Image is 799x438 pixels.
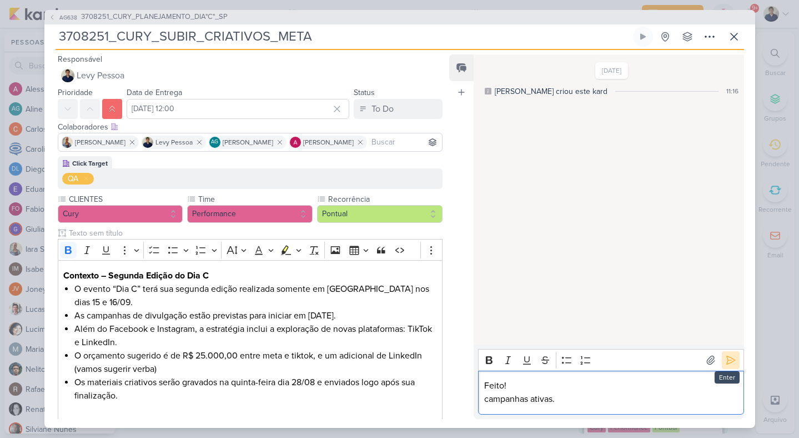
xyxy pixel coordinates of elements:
div: [PERSON_NAME] criou este kard [495,86,607,97]
button: Performance [187,205,313,223]
img: Levy Pessoa [61,69,74,82]
div: Colaboradores [58,121,443,133]
li: Além do Facebook e Instagram, a estratégia inclui a exploração de novas plataformas: TikTok e Lin... [74,322,436,349]
label: Status [354,88,375,97]
div: QA [68,173,78,185]
span: [PERSON_NAME] [303,137,354,147]
strong: Contexto – Segunda Edição do Dia C [63,270,209,281]
li: O evento “Dia C” terá sua segunda edição realizada somente em [GEOGRAPHIC_DATA] nos dias 15 e 16/09. [74,282,436,309]
button: Cury [58,205,183,223]
label: Time [197,193,313,205]
span: Levy Pessoa [77,69,124,82]
label: CLIENTES [68,193,183,205]
span: [PERSON_NAME] [223,137,273,147]
div: Ligar relógio [639,32,647,41]
div: 11:16 [726,86,738,96]
img: Alessandra Gomes [290,137,301,148]
div: Editor toolbar [478,349,743,371]
span: [PERSON_NAME] [75,137,125,147]
button: To Do [354,99,443,119]
label: Data de Entrega [127,88,182,97]
p: Feito! [484,379,738,392]
input: Texto sem título [67,227,443,239]
p: campanhas ativas. [484,392,738,406]
strong: O que fazer? [74,417,125,428]
li: Os materiais criativos serão gravados na quinta-feira dia 28/08 e enviados logo após sua finaliza... [74,376,436,429]
div: Editor toolbar [58,239,443,261]
label: Prioridade [58,88,93,97]
img: Levy Pessoa [142,137,153,148]
li: As campanhas de divulgação estão previstas para iniciar em [DATE]. [74,309,436,322]
span: Levy Pessoa [155,137,193,147]
div: Aline Gimenez Graciano [209,137,220,148]
li: O orçamento sugerido é de R$ 25.000,00 entre meta e tiktok, e um adicional de LinkedIn (vamos sug... [74,349,436,376]
p: AG [211,140,218,145]
label: Recorrência [327,193,443,205]
button: Pontual [317,205,443,223]
input: Buscar [369,136,440,149]
input: Kard Sem Título [56,27,631,47]
div: Editor editing area: main [478,371,743,415]
div: Click Target [72,158,108,168]
input: Select a date [127,99,350,119]
div: To Do [371,102,394,116]
button: Levy Pessoa [58,66,443,86]
div: Enter [715,371,740,384]
img: Iara Santos [62,137,73,148]
label: Responsável [58,54,102,64]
